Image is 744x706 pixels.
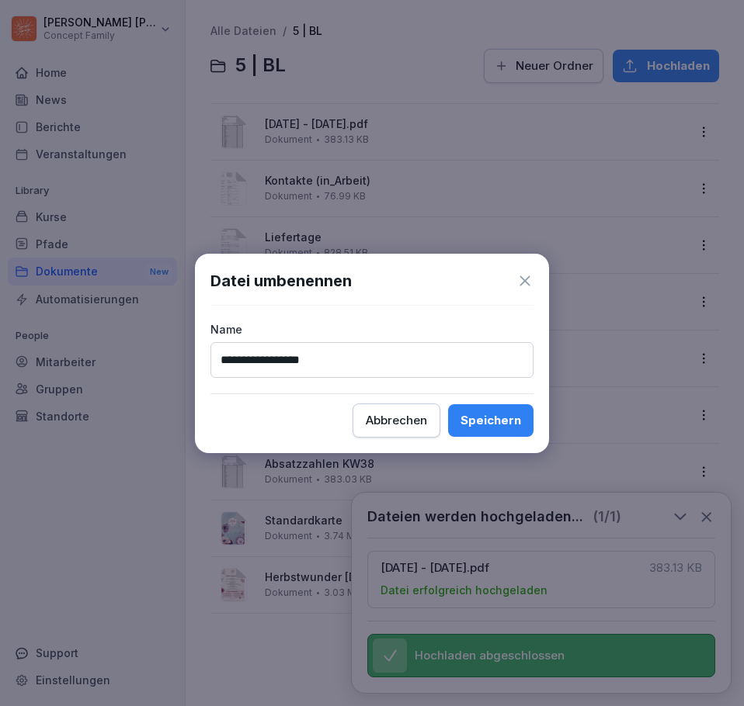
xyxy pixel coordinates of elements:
[366,412,427,429] div: Abbrechen
[210,269,352,292] h1: Datei umbenennen
[461,412,521,429] div: Speichern
[353,403,440,438] button: Abbrechen
[448,404,534,437] button: Speichern
[210,321,534,337] p: Name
